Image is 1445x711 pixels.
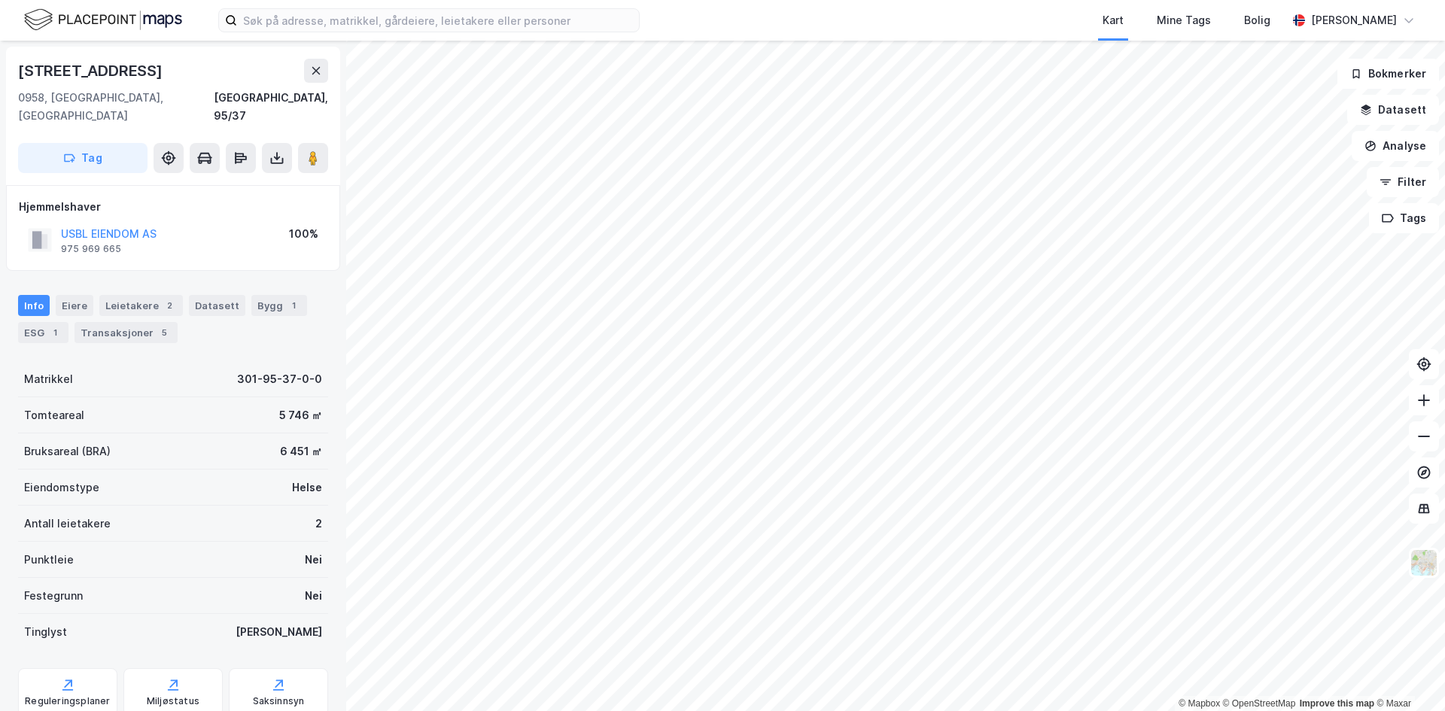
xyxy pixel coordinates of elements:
[24,587,83,605] div: Festegrunn
[237,9,639,32] input: Søk på adresse, matrikkel, gårdeiere, leietakere eller personer
[1311,11,1397,29] div: [PERSON_NAME]
[24,551,74,569] div: Punktleie
[1103,11,1124,29] div: Kart
[24,623,67,641] div: Tinglyst
[1410,548,1438,577] img: Z
[279,406,322,424] div: 5 746 ㎡
[25,695,110,707] div: Reguleringsplaner
[292,479,322,497] div: Helse
[24,479,99,497] div: Eiendomstype
[18,59,166,83] div: [STREET_ADDRESS]
[305,587,322,605] div: Nei
[75,322,178,343] div: Transaksjoner
[1347,95,1439,125] button: Datasett
[251,295,307,316] div: Bygg
[253,695,305,707] div: Saksinnsyn
[315,515,322,533] div: 2
[19,198,327,216] div: Hjemmelshaver
[147,695,199,707] div: Miljøstatus
[305,551,322,569] div: Nei
[18,89,214,125] div: 0958, [GEOGRAPHIC_DATA], [GEOGRAPHIC_DATA]
[18,143,148,173] button: Tag
[236,623,322,641] div: [PERSON_NAME]
[18,295,50,316] div: Info
[61,243,121,255] div: 975 969 665
[1337,59,1439,89] button: Bokmerker
[189,295,245,316] div: Datasett
[24,442,111,460] div: Bruksareal (BRA)
[157,325,172,340] div: 5
[1367,167,1439,197] button: Filter
[99,295,183,316] div: Leietakere
[18,322,68,343] div: ESG
[1370,639,1445,711] iframe: Chat Widget
[280,442,322,460] div: 6 451 ㎡
[1223,698,1296,709] a: OpenStreetMap
[1157,11,1211,29] div: Mine Tags
[56,295,93,316] div: Eiere
[1369,203,1439,233] button: Tags
[1300,698,1374,709] a: Improve this map
[286,298,301,313] div: 1
[24,370,73,388] div: Matrikkel
[24,406,84,424] div: Tomteareal
[1244,11,1270,29] div: Bolig
[162,298,177,313] div: 2
[1352,131,1439,161] button: Analyse
[1370,639,1445,711] div: Kontrollprogram for chat
[237,370,322,388] div: 301-95-37-0-0
[214,89,328,125] div: [GEOGRAPHIC_DATA], 95/37
[24,515,111,533] div: Antall leietakere
[289,225,318,243] div: 100%
[1179,698,1220,709] a: Mapbox
[47,325,62,340] div: 1
[24,7,182,33] img: logo.f888ab2527a4732fd821a326f86c7f29.svg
